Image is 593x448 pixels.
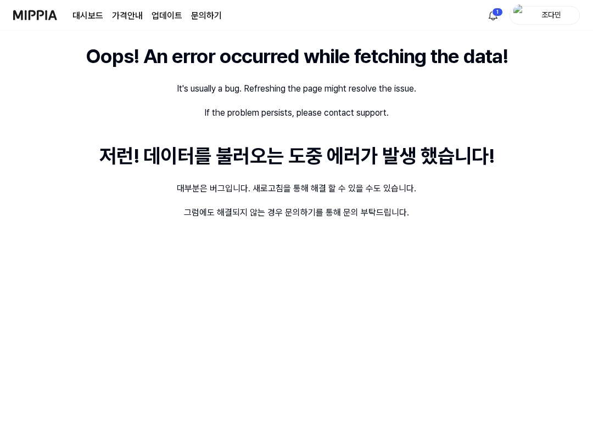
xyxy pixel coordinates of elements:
[152,9,182,22] a: 업데이트
[530,9,573,21] div: 조다민
[510,6,580,25] button: profile조다민
[112,9,143,22] button: 가격안내
[72,9,103,22] a: 대시보드
[99,141,494,171] div: 저런! 데이터를 불러오는 도중 에러가 발생 했습니다!
[513,4,527,26] img: profile
[177,82,416,95] div: It's usually a bug. Refreshing the page might resolve the issue.
[484,7,502,24] button: 알림1
[191,9,222,22] a: 문의하기
[86,42,508,71] div: Oops! An error occurred while fetching the data!
[492,8,503,16] div: 1
[177,182,416,195] div: 대부분은 버그입니다. 새로고침을 통해 해결 할 수 있을 수도 있습니다.
[184,206,409,219] div: 그럼에도 해결되지 않는 경우 문의하기를 통해 문의 부탁드립니다.
[204,106,389,120] div: If the problem persists, please contact support.
[486,9,500,22] img: 알림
